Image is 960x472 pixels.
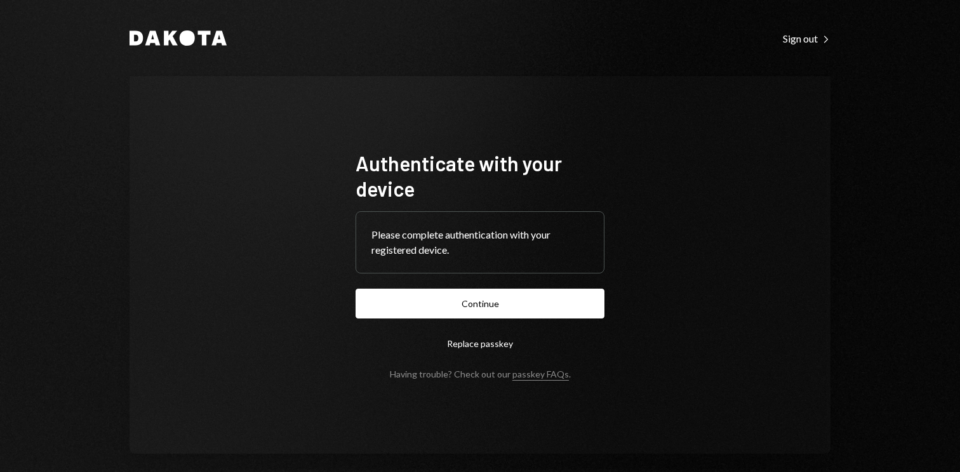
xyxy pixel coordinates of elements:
[783,32,830,45] div: Sign out
[390,369,571,379] div: Having trouble? Check out our .
[512,369,569,381] a: passkey FAQs
[371,227,589,258] div: Please complete authentication with your registered device.
[356,329,604,358] button: Replace passkey
[783,31,830,45] a: Sign out
[356,289,604,318] button: Continue
[356,150,604,201] h1: Authenticate with your device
